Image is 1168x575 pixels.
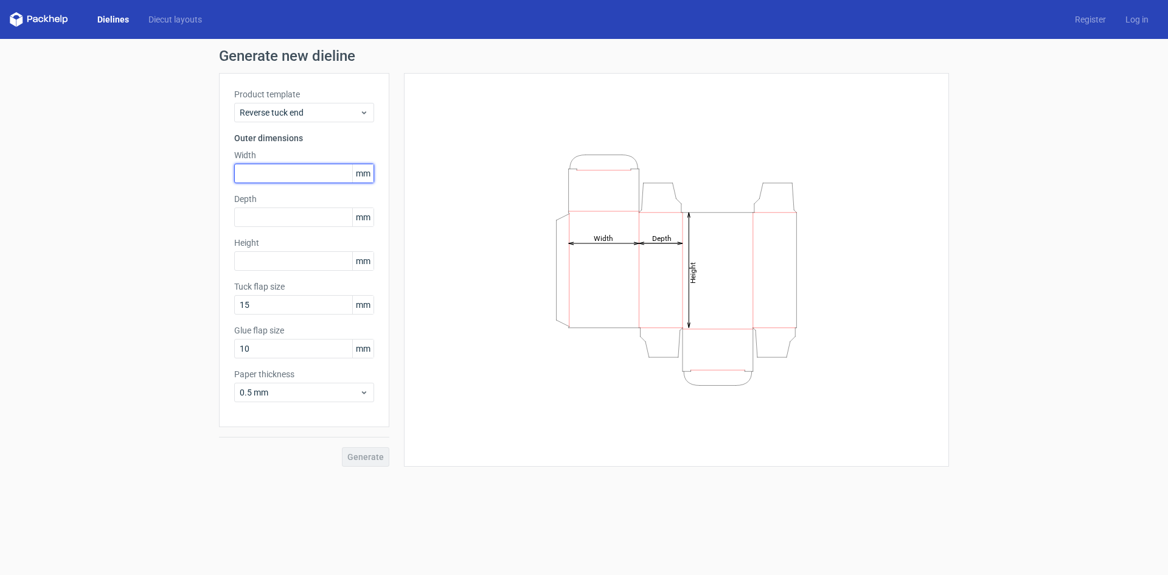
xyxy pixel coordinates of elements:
[352,340,374,358] span: mm
[352,252,374,270] span: mm
[234,368,374,380] label: Paper thickness
[689,262,697,283] tspan: Height
[234,149,374,161] label: Width
[594,234,613,242] tspan: Width
[240,386,360,399] span: 0.5 mm
[352,208,374,226] span: mm
[139,13,212,26] a: Diecut layouts
[234,324,374,336] label: Glue flap size
[88,13,139,26] a: Dielines
[352,164,374,183] span: mm
[234,132,374,144] h3: Outer dimensions
[352,296,374,314] span: mm
[652,234,672,242] tspan: Depth
[234,88,374,100] label: Product template
[240,106,360,119] span: Reverse tuck end
[234,281,374,293] label: Tuck flap size
[234,237,374,249] label: Height
[219,49,949,63] h1: Generate new dieline
[234,193,374,205] label: Depth
[1116,13,1158,26] a: Log in
[1065,13,1116,26] a: Register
